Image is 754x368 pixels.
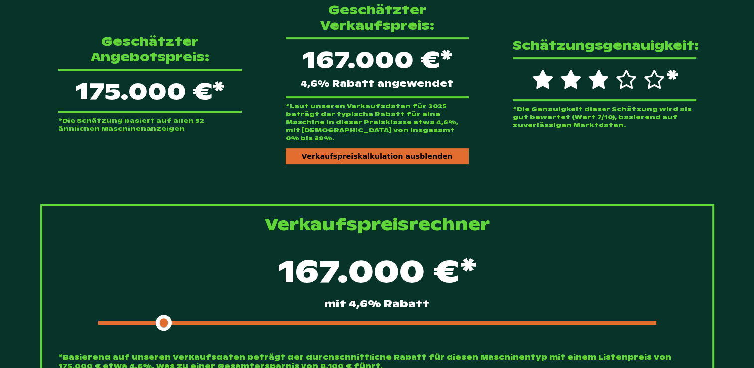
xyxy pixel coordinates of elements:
[286,102,469,142] p: *Laut unseren Verkaufsdaten für 2025 beträgt der typische Rabatt für eine Maschine in dieser Prei...
[58,34,242,65] p: Geschätzter Angebotspreis:
[286,148,469,164] div: Verkaufspreiskalkulation ausblenden
[58,69,242,113] p: 175.000 €*
[58,214,696,235] p: Verkaufspreisrechner
[286,2,469,33] p: Geschätzter Verkaufspreis:
[513,105,696,129] p: *Die Genauigkeit dieser Schätzung wird als gut bewertet (Wert 7/10), basierend auf zuverlässigen ...
[98,255,656,287] div: 167.000 €*
[286,37,469,98] div: 167.000 €*
[513,38,696,53] p: Schätzungsgenauigkeit:
[98,299,656,309] p: mit 4,6% Rabatt
[301,79,453,88] span: 4,6% Rabatt angewendet
[58,117,242,133] p: *Die Schätzung basiert auf allen 32 ähnlichen Maschinenanzeigen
